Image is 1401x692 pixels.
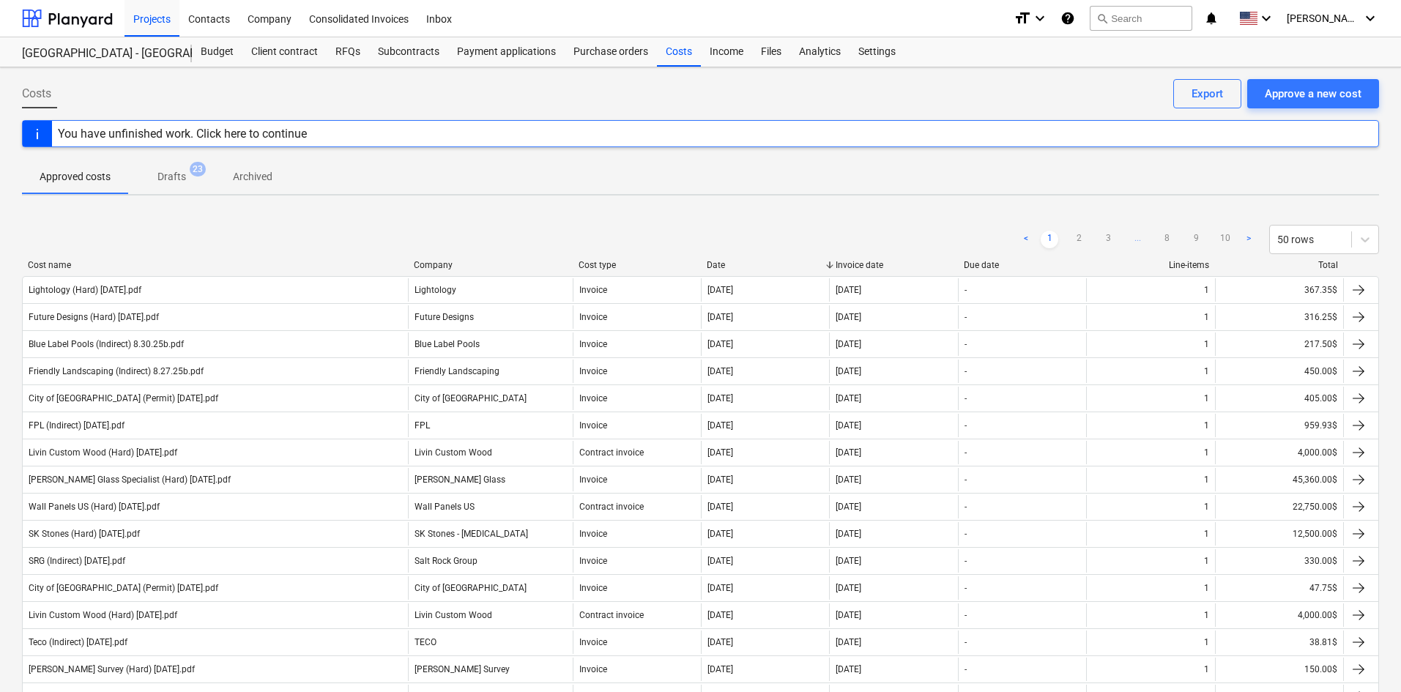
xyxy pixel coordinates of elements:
[1215,441,1343,464] div: 4,000.00$
[1099,231,1117,248] a: Page 3
[836,420,861,431] div: [DATE]
[836,447,861,458] div: [DATE]
[965,637,967,647] div: -
[192,37,242,67] a: Budget
[752,37,790,67] a: Files
[58,127,307,141] div: You have unfinished work. Click here to continue
[29,475,231,485] div: [PERSON_NAME] Glass Specialist (Hard) [DATE].pdf
[579,556,607,566] div: Invoice
[1041,231,1058,248] a: Page 1 is your current page
[1328,622,1401,692] div: Chat Widget
[29,502,160,512] div: Wall Panels US (Hard) [DATE].pdf
[579,260,696,270] div: Cost type
[415,339,480,349] div: Blue Label Pools
[242,37,327,67] a: Client contract
[1215,658,1343,681] div: 150.00$
[157,169,186,185] p: Drafts
[1221,260,1338,270] div: Total
[707,556,733,566] div: [DATE]
[1215,468,1343,491] div: 45,360.00$
[707,447,733,458] div: [DATE]
[965,610,967,620] div: -
[1014,10,1031,27] i: format_size
[836,339,861,349] div: [DATE]
[22,46,174,62] div: [GEOGRAPHIC_DATA] - [GEOGRAPHIC_DATA]
[1247,79,1379,108] button: Approve a new cost
[1215,305,1343,329] div: 316.25$
[1090,6,1192,31] button: Search
[415,610,492,620] div: Livin Custom Wood
[369,37,448,67] div: Subcontracts
[415,664,510,674] div: [PERSON_NAME] Survey
[964,260,1081,270] div: Due date
[707,420,733,431] div: [DATE]
[29,583,218,593] div: City of [GEOGRAPHIC_DATA] (Permit) [DATE].pdf
[707,583,733,593] div: [DATE]
[327,37,369,67] div: RFQs
[415,529,528,539] div: SK Stones - [MEDICAL_DATA]
[965,312,967,322] div: -
[29,664,195,674] div: [PERSON_NAME] Survey (Hard) [DATE].pdf
[1060,10,1075,27] i: Knowledge base
[1192,84,1223,103] div: Export
[1129,231,1146,248] a: ...
[850,37,904,67] a: Settings
[579,502,644,512] div: Contract invoice
[1096,12,1108,24] span: search
[707,502,733,512] div: [DATE]
[1204,529,1209,539] div: 1
[579,529,607,539] div: Invoice
[790,37,850,67] a: Analytics
[1215,576,1343,600] div: 47.75$
[415,447,492,458] div: Livin Custom Wood
[29,637,127,647] div: Teco (Indirect) [DATE].pdf
[836,312,861,322] div: [DATE]
[1215,603,1343,627] div: 4,000.00$
[707,285,733,295] div: [DATE]
[1204,664,1209,674] div: 1
[579,420,607,431] div: Invoice
[1215,414,1343,437] div: 959.93$
[836,475,861,485] div: [DATE]
[29,339,184,349] div: Blue Label Pools (Indirect) 8.30.25b.pdf
[707,664,733,674] div: [DATE]
[965,366,967,376] div: -
[965,339,967,349] div: -
[415,366,499,376] div: Friendly Landscaping
[1204,285,1209,295] div: 1
[415,420,430,431] div: FPL
[707,366,733,376] div: [DATE]
[579,610,644,620] div: Contract invoice
[1093,260,1210,270] div: Line-items
[836,502,861,512] div: [DATE]
[415,285,456,295] div: Lightology
[1215,387,1343,410] div: 405.00$
[579,393,607,403] div: Invoice
[1215,332,1343,356] div: 217.50$
[448,37,565,67] div: Payment applications
[579,475,607,485] div: Invoice
[1158,231,1175,248] a: Page 8
[1265,84,1361,103] div: Approve a new cost
[415,312,474,322] div: Future Designs
[415,637,436,647] div: TECO
[1204,447,1209,458] div: 1
[29,610,177,620] div: Livin Custom Wood (Hard) [DATE].pdf
[836,366,861,376] div: [DATE]
[1215,495,1343,518] div: 22,750.00$
[1215,360,1343,383] div: 450.00$
[415,556,477,566] div: Salt Rock Group
[579,447,644,458] div: Contract invoice
[29,556,125,566] div: SRG (Indirect) [DATE].pdf
[415,393,527,403] div: City of [GEOGRAPHIC_DATA]
[579,339,607,349] div: Invoice
[1204,312,1209,322] div: 1
[965,556,967,566] div: -
[579,285,607,295] div: Invoice
[579,312,607,322] div: Invoice
[836,529,861,539] div: [DATE]
[1204,393,1209,403] div: 1
[1257,10,1275,27] i: keyboard_arrow_down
